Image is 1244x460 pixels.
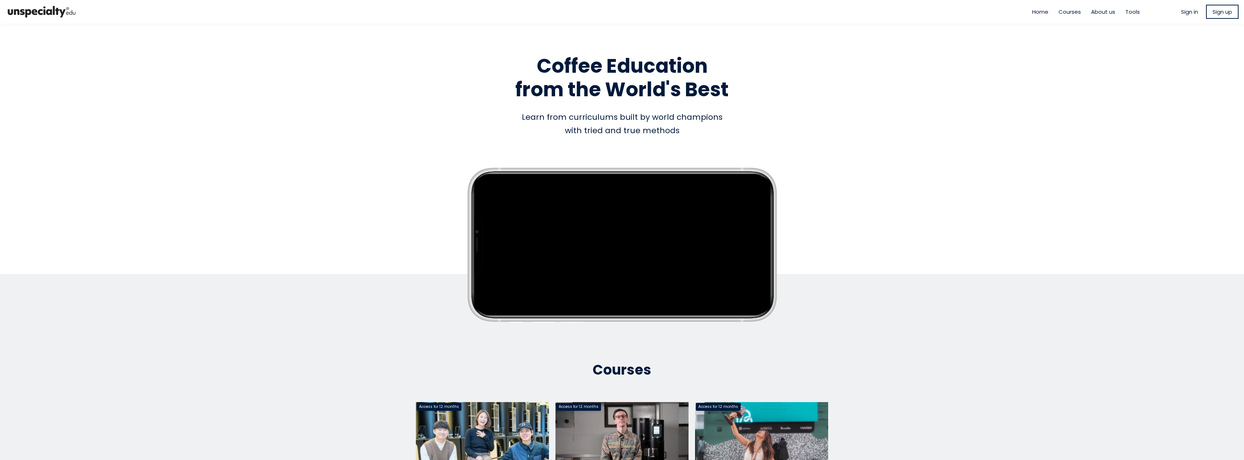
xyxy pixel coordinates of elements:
h2: Courses [416,361,828,379]
a: Sign up [1206,5,1239,19]
a: Tools [1125,8,1140,16]
div: Learn from curriculums built by world champions with tried and true methods [416,110,828,138]
img: bc390a18feecddb333977e298b3a00a1.png [5,3,78,21]
a: Sign in [1181,8,1198,16]
a: Courses [1058,8,1081,16]
h1: Coffee Education from the World's Best [416,54,828,101]
a: About us [1091,8,1115,16]
span: Sign up [1213,8,1232,16]
a: Home [1032,8,1048,16]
